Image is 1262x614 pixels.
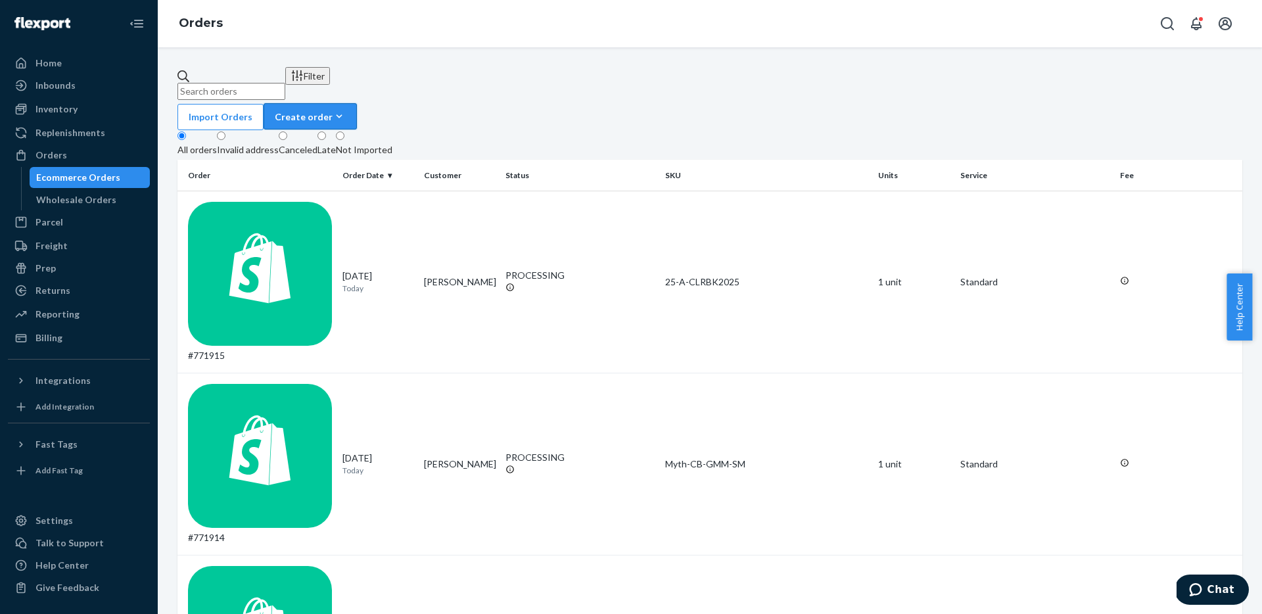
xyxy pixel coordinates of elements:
[8,99,150,120] a: Inventory
[35,103,78,116] div: Inventory
[188,202,332,362] div: #771915
[1115,160,1242,191] th: Fee
[8,327,150,348] a: Billing
[424,170,495,181] div: Customer
[665,458,868,471] div: Myth-CB-GMM-SM
[500,160,660,191] th: Status
[177,131,186,140] input: All orders
[960,458,1110,471] p: Standard
[35,79,76,92] div: Inbounds
[873,191,954,373] td: 1 unit
[8,53,150,74] a: Home
[8,75,150,96] a: Inbounds
[342,452,413,476] div: [DATE]
[188,384,332,544] div: #771914
[342,283,413,294] p: Today
[35,374,91,387] div: Integrations
[168,5,233,43] ol: breadcrumbs
[35,514,73,527] div: Settings
[35,559,89,572] div: Help Center
[8,370,150,391] button: Integrations
[317,131,326,140] input: Late
[8,304,150,325] a: Reporting
[960,275,1110,289] p: Standard
[217,131,225,140] input: Invalid address
[35,438,78,451] div: Fast Tags
[1177,575,1249,607] iframe: Opens a widget where you can chat to one of our agents
[660,160,873,191] th: SKU
[8,235,150,256] a: Freight
[665,275,868,289] div: 25-A-CLRBK2025
[505,451,655,464] div: PROCESSING
[505,269,655,282] div: PROCESSING
[35,581,99,594] div: Give Feedback
[8,532,150,554] button: Talk to Support
[35,262,56,275] div: Prep
[1154,11,1180,37] button: Open Search Box
[30,167,151,188] a: Ecommerce Orders
[36,171,120,184] div: Ecommerce Orders
[35,284,70,297] div: Returns
[177,143,217,156] div: All orders
[317,143,336,156] div: Late
[337,160,419,191] th: Order Date
[336,131,344,140] input: Not Imported
[342,465,413,476] p: Today
[35,57,62,70] div: Home
[955,160,1115,191] th: Service
[1227,273,1252,341] button: Help Center
[8,510,150,531] a: Settings
[30,189,151,210] a: Wholesale Orders
[177,160,337,191] th: Order
[8,460,150,481] a: Add Fast Tag
[873,160,954,191] th: Units
[279,143,317,156] div: Canceled
[179,16,223,30] a: Orders
[35,239,68,252] div: Freight
[419,191,500,373] td: [PERSON_NAME]
[177,104,264,130] button: Import Orders
[14,17,70,30] img: Flexport logo
[36,193,116,206] div: Wholesale Orders
[1212,11,1238,37] button: Open account menu
[419,373,500,555] td: [PERSON_NAME]
[8,258,150,279] a: Prep
[8,280,150,301] a: Returns
[35,536,104,550] div: Talk to Support
[1183,11,1209,37] button: Open notifications
[8,434,150,455] button: Fast Tags
[177,83,285,100] input: Search orders
[217,143,279,156] div: Invalid address
[35,401,94,412] div: Add Integration
[8,577,150,598] button: Give Feedback
[291,69,325,83] div: Filter
[873,373,954,555] td: 1 unit
[264,103,357,130] button: Create order
[8,122,150,143] a: Replenishments
[124,11,150,37] button: Close Navigation
[35,308,80,321] div: Reporting
[35,465,83,476] div: Add Fast Tag
[35,149,67,162] div: Orders
[35,216,63,229] div: Parcel
[336,143,392,156] div: Not Imported
[8,555,150,576] a: Help Center
[285,67,330,85] button: Filter
[8,145,150,166] a: Orders
[35,331,62,344] div: Billing
[8,396,150,417] a: Add Integration
[8,212,150,233] a: Parcel
[342,270,413,294] div: [DATE]
[279,131,287,140] input: Canceled
[35,126,105,139] div: Replenishments
[275,110,346,124] div: Create order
